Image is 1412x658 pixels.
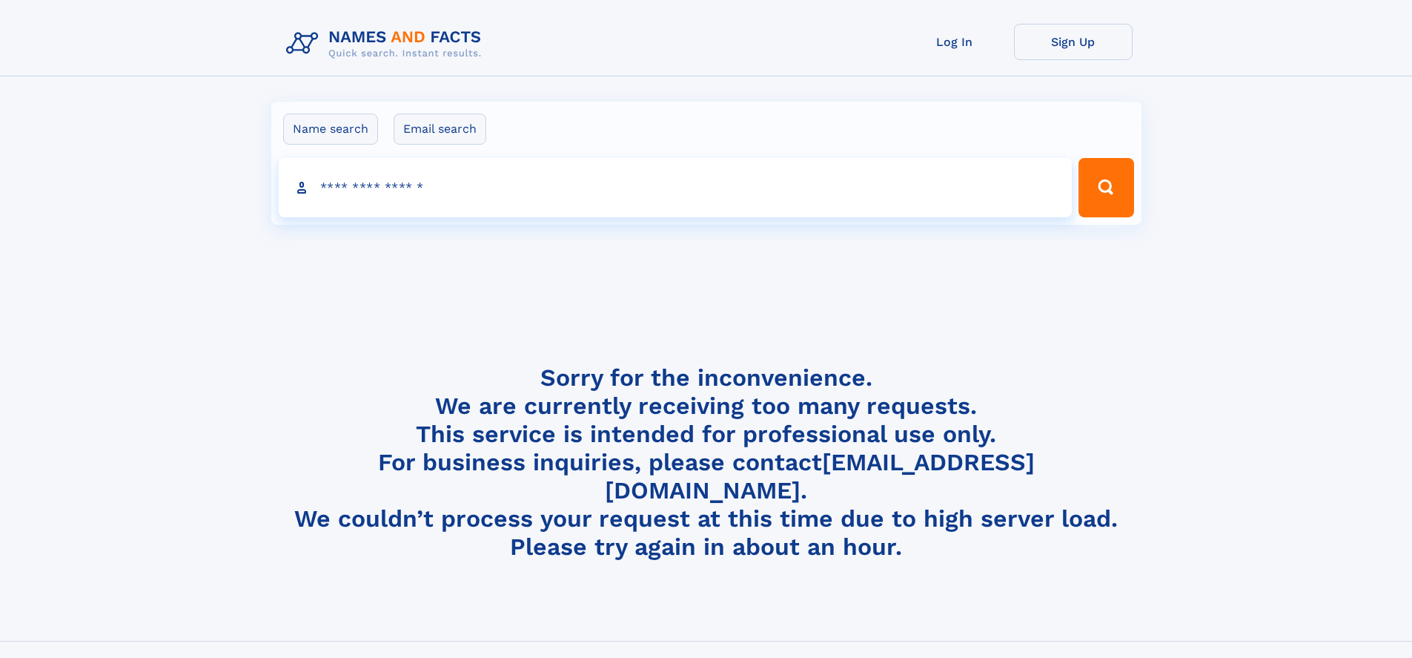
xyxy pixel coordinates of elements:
[280,363,1133,562] h4: Sorry for the inconvenience. We are currently receiving too many requests. This service is intend...
[895,24,1014,60] a: Log In
[605,448,1035,504] a: [EMAIL_ADDRESS][DOMAIN_NAME]
[1014,24,1133,60] a: Sign Up
[283,113,378,145] label: Name search
[279,158,1073,217] input: search input
[1078,158,1133,217] button: Search Button
[394,113,486,145] label: Email search
[280,24,494,64] img: Logo Names and Facts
